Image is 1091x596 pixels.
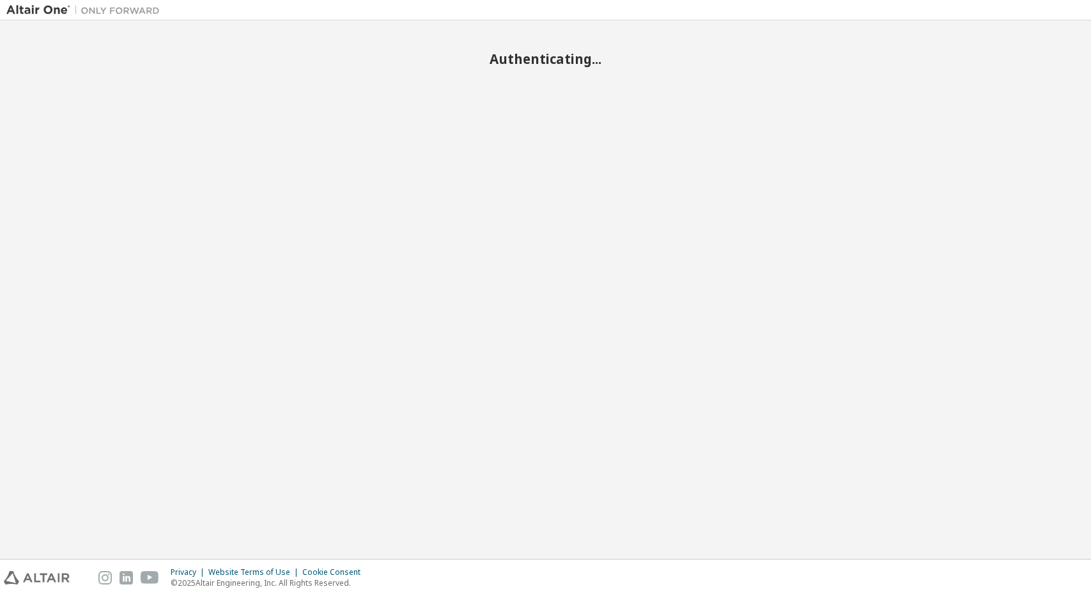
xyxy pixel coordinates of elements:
img: linkedin.svg [120,571,133,584]
div: Privacy [171,567,208,577]
div: Cookie Consent [302,567,368,577]
h2: Authenticating... [6,51,1085,67]
div: Website Terms of Use [208,567,302,577]
img: instagram.svg [98,571,112,584]
img: youtube.svg [141,571,159,584]
p: © 2025 Altair Engineering, Inc. All Rights Reserved. [171,577,368,588]
img: altair_logo.svg [4,571,70,584]
img: Altair One [6,4,166,17]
